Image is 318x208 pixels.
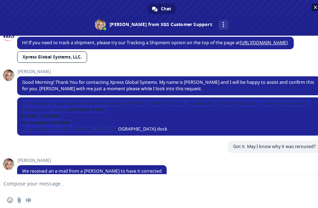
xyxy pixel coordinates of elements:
span: Send a file [16,197,22,203]
span: Chat [161,4,171,14]
div: More channels [219,20,228,30]
a: [URL][DOMAIN_NAME] [240,40,288,46]
span: I am waiting on approval via e-mail from Schanin [PERSON_NAME] <[PERSON_NAME][EMAIL_ADDRESS][DOMA... [22,100,309,132]
span: Good Morning! Thank You for contacting Xpress Global Systems. My name is [PERSON_NAME] and I will... [22,79,314,92]
span: Audio message [26,197,31,203]
span: Birmingham MI 48009 [22,120,71,126]
span: [PERSON_NAME] [70,107,106,113]
textarea: Compose your message... [4,181,297,187]
div: Chat [148,4,176,14]
span: [PERSON_NAME] [17,158,167,163]
span: [STREET_ADDRESS] [22,113,62,119]
span: Insert an emoji [7,197,13,203]
span: Got it. May I know why it was rerouted? [233,143,316,149]
a: Xpress Global Systems, LLC. [17,51,87,63]
span: We received an e-mail from a [PERSON_NAME] to have it corrected [22,168,162,174]
span: Hi! If you need to track a shipment, please try our Tracking a Shipment option on the top of the ... [22,40,289,46]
